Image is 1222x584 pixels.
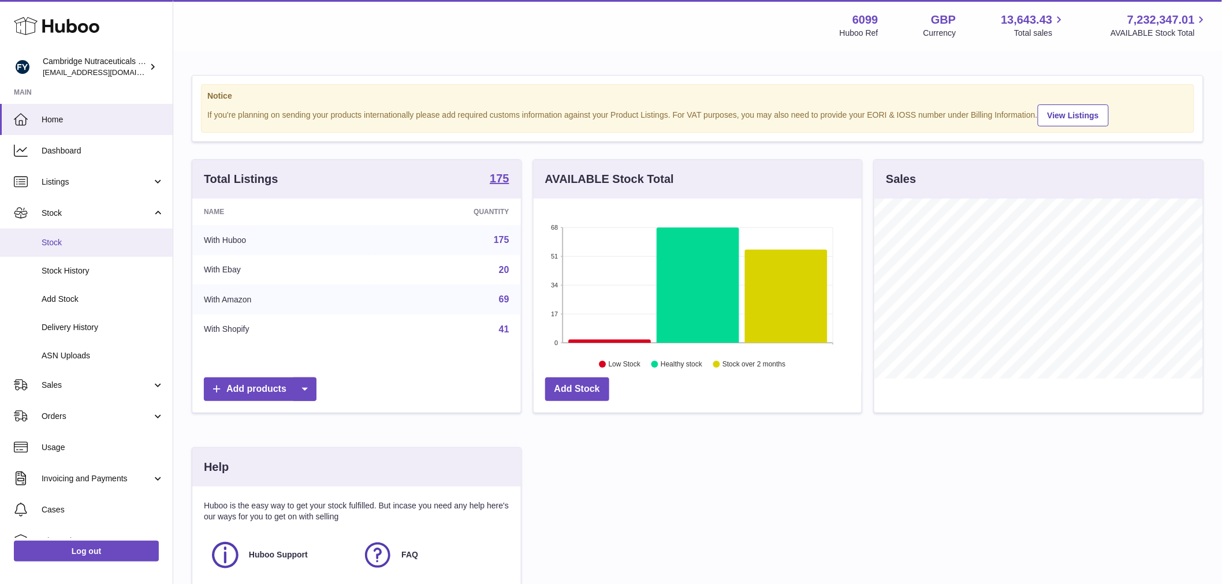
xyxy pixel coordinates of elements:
span: ASN Uploads [42,350,164,361]
h3: AVAILABLE Stock Total [545,171,674,187]
p: Huboo is the easy way to get your stock fulfilled. But incase you need any help here's our ways f... [204,500,509,522]
span: 7,232,347.01 [1127,12,1195,28]
span: Huboo Support [249,549,308,560]
text: 34 [551,282,558,289]
a: 20 [499,265,509,275]
a: View Listings [1038,104,1109,126]
span: [EMAIL_ADDRESS][DOMAIN_NAME] [43,68,170,77]
a: FAQ [362,540,503,571]
span: 13,643.43 [1001,12,1052,28]
span: Home [42,114,164,125]
strong: 6099 [852,12,878,28]
td: With Shopify [192,315,372,345]
h3: Total Listings [204,171,278,187]
a: 69 [499,294,509,304]
div: Currency [923,28,956,39]
span: Stock History [42,265,164,276]
td: With Ebay [192,255,372,285]
a: Huboo Support [210,540,351,571]
text: 51 [551,253,558,260]
span: AVAILABLE Stock Total [1111,28,1208,39]
span: Orders [42,411,152,422]
span: Listings [42,177,152,188]
text: 17 [551,310,558,317]
div: Huboo Ref [840,28,878,39]
a: 175 [494,235,509,245]
td: With Amazon [192,284,372,315]
text: Healthy stock [661,361,703,369]
span: Total sales [1014,28,1065,39]
a: Add Stock [545,377,609,401]
a: Add products [204,377,316,401]
span: Cases [42,504,164,515]
span: Invoicing and Payments [42,473,152,484]
a: Log out [14,541,159,561]
text: 68 [551,224,558,231]
a: 41 [499,324,509,334]
th: Name [192,199,372,225]
div: If you're planning on sending your products internationally please add required customs informati... [207,103,1188,126]
strong: GBP [931,12,956,28]
a: 13,643.43 Total sales [1001,12,1065,39]
h3: Help [204,459,229,475]
th: Quantity [372,199,520,225]
span: Channels [42,536,164,546]
a: 7,232,347.01 AVAILABLE Stock Total [1111,12,1208,39]
span: Usage [42,442,164,453]
text: Low Stock [609,361,641,369]
span: Stock [42,208,152,219]
span: Sales [42,380,152,391]
span: Stock [42,237,164,248]
span: FAQ [401,549,418,560]
h3: Sales [886,171,916,187]
text: 0 [554,339,558,346]
text: Stock over 2 months [722,361,785,369]
span: Dashboard [42,145,164,156]
span: Delivery History [42,322,164,333]
strong: Notice [207,91,1188,102]
td: With Huboo [192,225,372,255]
span: Add Stock [42,294,164,305]
img: huboo@camnutra.com [14,58,31,76]
div: Cambridge Nutraceuticals Ltd [43,56,147,78]
a: 175 [490,173,509,186]
strong: 175 [490,173,509,184]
